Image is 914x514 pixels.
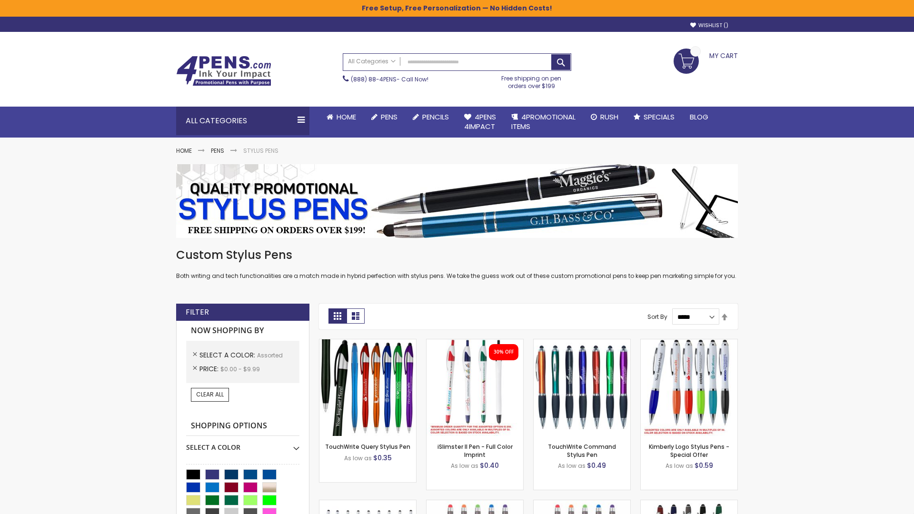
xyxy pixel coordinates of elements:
[196,390,224,398] span: Clear All
[351,75,397,83] a: (888) 88-4PENS
[364,107,405,128] a: Pens
[457,107,504,138] a: 4Pens4impact
[176,147,192,155] a: Home
[176,107,309,135] div: All Categories
[647,313,667,321] label: Sort By
[534,500,630,508] a: Islander Softy Gel with Stylus - ColorJet Imprint-Assorted
[504,107,583,138] a: 4PROMOTIONALITEMS
[451,462,478,470] span: As low as
[186,307,209,317] strong: Filter
[427,339,523,347] a: iSlimster II - Full Color-Assorted
[319,500,416,508] a: Stiletto Advertising Stylus Pens-Assorted
[176,56,271,86] img: 4Pens Custom Pens and Promotional Products
[176,164,738,238] img: Stylus Pens
[480,461,499,470] span: $0.40
[319,339,416,436] img: TouchWrite Query Stylus Pen-Assorted
[343,54,400,69] a: All Categories
[695,461,713,470] span: $0.59
[427,500,523,508] a: Islander Softy Gel Pen with Stylus-Assorted
[319,107,364,128] a: Home
[328,308,347,324] strong: Grid
[682,107,716,128] a: Blog
[494,349,514,356] div: 30% OFF
[337,112,356,122] span: Home
[534,339,630,436] img: TouchWrite Command Stylus Pen-Assorted
[644,112,675,122] span: Specials
[319,339,416,347] a: TouchWrite Query Stylus Pen-Assorted
[186,321,299,341] strong: Now Shopping by
[191,388,229,401] a: Clear All
[325,443,410,451] a: TouchWrite Query Stylus Pen
[666,462,693,470] span: As low as
[176,247,738,263] h1: Custom Stylus Pens
[199,350,257,360] span: Select A Color
[405,107,457,128] a: Pencils
[649,443,729,458] a: Kimberly Logo Stylus Pens - Special Offer
[587,461,606,470] span: $0.49
[534,339,630,347] a: TouchWrite Command Stylus Pen-Assorted
[186,436,299,452] div: Select A Color
[600,112,618,122] span: Rush
[558,462,586,470] span: As low as
[348,58,396,65] span: All Categories
[511,112,576,131] span: 4PROMOTIONAL ITEMS
[690,112,708,122] span: Blog
[437,443,513,458] a: iSlimster II Pen - Full Color Imprint
[626,107,682,128] a: Specials
[243,147,278,155] strong: Stylus Pens
[641,339,737,347] a: Kimberly Logo Stylus Pens-Assorted
[344,454,372,462] span: As low as
[422,112,449,122] span: Pencils
[641,500,737,508] a: Custom Soft Touch® Metal Pens with Stylus-Assorted
[351,75,428,83] span: - Call Now!
[257,351,283,359] span: Assorted
[641,339,737,436] img: Kimberly Logo Stylus Pens-Assorted
[211,147,224,155] a: Pens
[427,339,523,436] img: iSlimster II - Full Color-Assorted
[548,443,616,458] a: TouchWrite Command Stylus Pen
[583,107,626,128] a: Rush
[492,71,572,90] div: Free shipping on pen orders over $199
[199,364,220,374] span: Price
[186,416,299,436] strong: Shopping Options
[373,453,392,463] span: $0.35
[690,22,728,29] a: Wishlist
[220,365,260,373] span: $0.00 - $9.99
[464,112,496,131] span: 4Pens 4impact
[381,112,397,122] span: Pens
[176,247,738,280] div: Both writing and tech functionalities are a match made in hybrid perfection with stylus pens. We ...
